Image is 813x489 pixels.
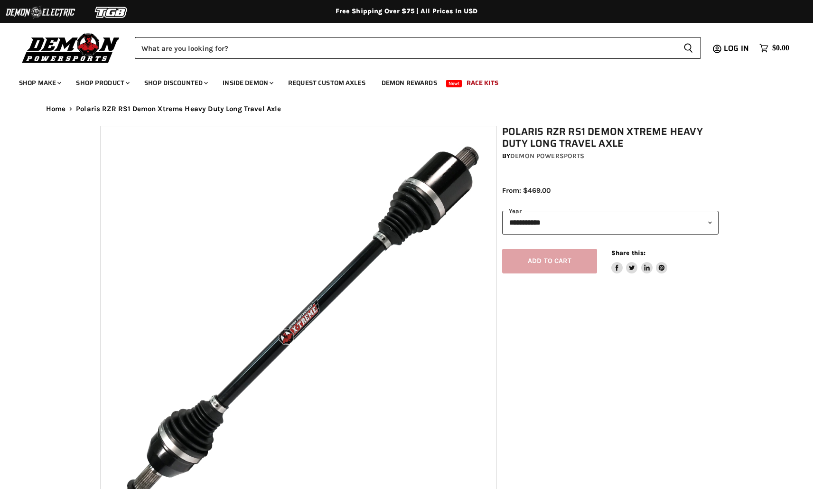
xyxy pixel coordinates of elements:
[12,73,67,93] a: Shop Make
[446,80,462,87] span: New!
[27,7,786,16] div: Free Shipping Over $75 | All Prices In USD
[135,37,701,59] form: Product
[27,105,786,113] nav: Breadcrumbs
[772,44,789,53] span: $0.00
[215,73,279,93] a: Inside Demon
[137,73,214,93] a: Shop Discounted
[724,42,749,54] span: Log in
[502,186,551,195] span: From: $469.00
[510,152,584,160] a: Demon Powersports
[76,3,147,21] img: TGB Logo 2
[281,73,373,93] a: Request Custom Axles
[755,41,794,55] a: $0.00
[76,105,281,113] span: Polaris RZR RS1 Demon Xtreme Heavy Duty Long Travel Axle
[46,105,66,113] a: Home
[611,249,668,274] aside: Share this:
[374,73,444,93] a: Demon Rewards
[611,249,645,256] span: Share this:
[5,3,76,21] img: Demon Electric Logo 2
[720,44,755,53] a: Log in
[502,126,719,150] h1: Polaris RZR RS1 Demon Xtreme Heavy Duty Long Travel Axle
[69,73,135,93] a: Shop Product
[135,37,676,59] input: Search
[502,211,719,234] select: year
[19,31,123,65] img: Demon Powersports
[502,151,719,161] div: by
[676,37,701,59] button: Search
[12,69,787,93] ul: Main menu
[459,73,505,93] a: Race Kits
